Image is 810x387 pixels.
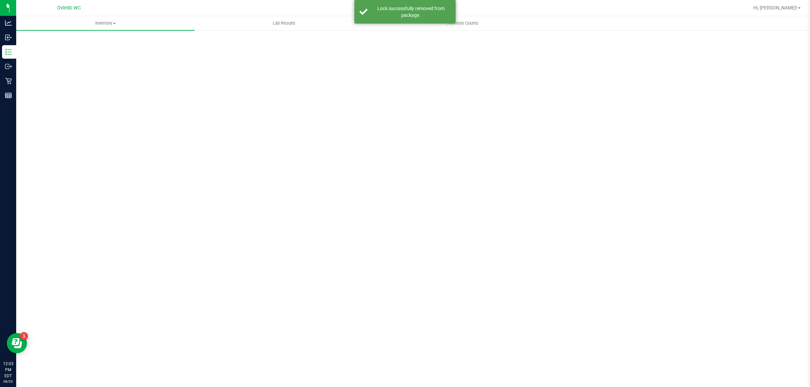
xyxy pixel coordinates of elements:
inline-svg: Retail [5,78,12,84]
iframe: Resource center unread badge [20,332,28,340]
inline-svg: Inbound [5,34,12,41]
a: Inventory Counts [373,16,552,30]
inline-svg: Analytics [5,20,12,26]
span: Inventory Counts [438,20,488,26]
span: Lab Results [264,20,304,26]
span: Inventory [16,20,195,26]
inline-svg: Outbound [5,63,12,70]
p: 12:03 PM EDT [3,361,13,379]
p: 08/23 [3,379,13,384]
a: Lab Results [195,16,373,30]
span: Hi, [PERSON_NAME]! [753,5,797,10]
inline-svg: Reports [5,92,12,99]
span: Oviedo WC [57,5,81,11]
inline-svg: Inventory [5,49,12,55]
a: Inventory [16,16,195,30]
iframe: Resource center [7,333,27,353]
div: Lock successfully removed from package. [371,5,451,19]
